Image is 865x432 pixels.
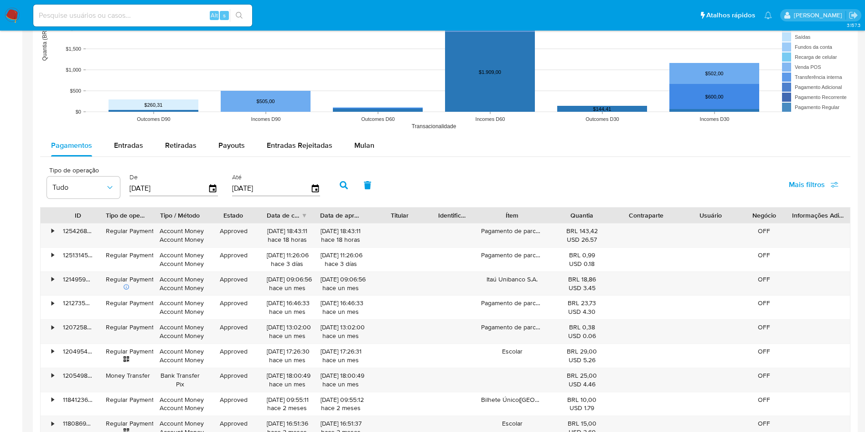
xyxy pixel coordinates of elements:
[764,11,772,19] a: Notificações
[230,9,249,22] button: search-icon
[211,11,218,20] span: Alt
[706,10,755,20] span: Atalhos rápidos
[847,21,860,29] span: 3.157.3
[849,10,858,20] a: Sair
[33,10,252,21] input: Pesquise usuários ou casos...
[223,11,226,20] span: s
[794,11,845,20] p: magno.ferreira@mercadopago.com.br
